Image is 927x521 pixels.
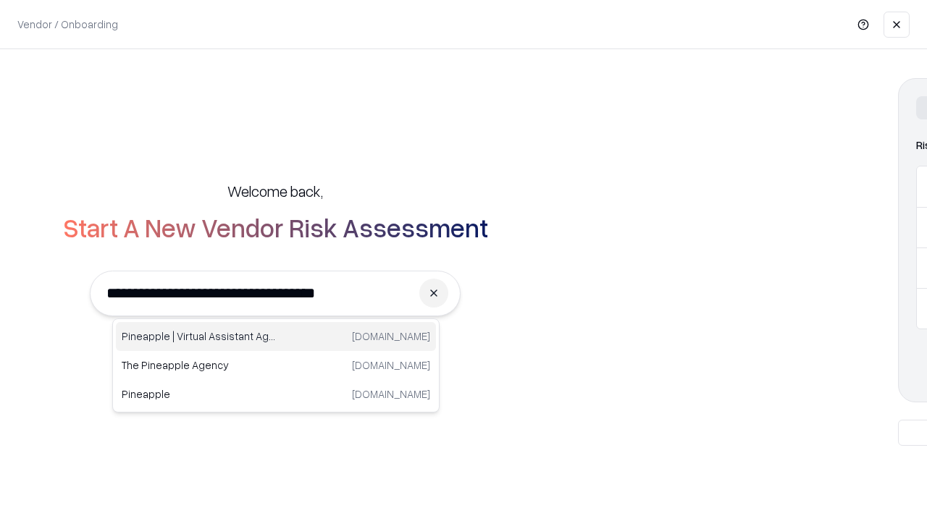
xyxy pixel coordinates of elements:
[227,181,323,201] h5: Welcome back,
[63,213,488,242] h2: Start A New Vendor Risk Assessment
[122,386,276,402] p: Pineapple
[122,329,276,344] p: Pineapple | Virtual Assistant Agency
[122,357,276,373] p: The Pineapple Agency
[352,329,430,344] p: [DOMAIN_NAME]
[352,386,430,402] p: [DOMAIN_NAME]
[352,357,430,373] p: [DOMAIN_NAME]
[17,17,118,32] p: Vendor / Onboarding
[112,318,440,412] div: Suggestions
